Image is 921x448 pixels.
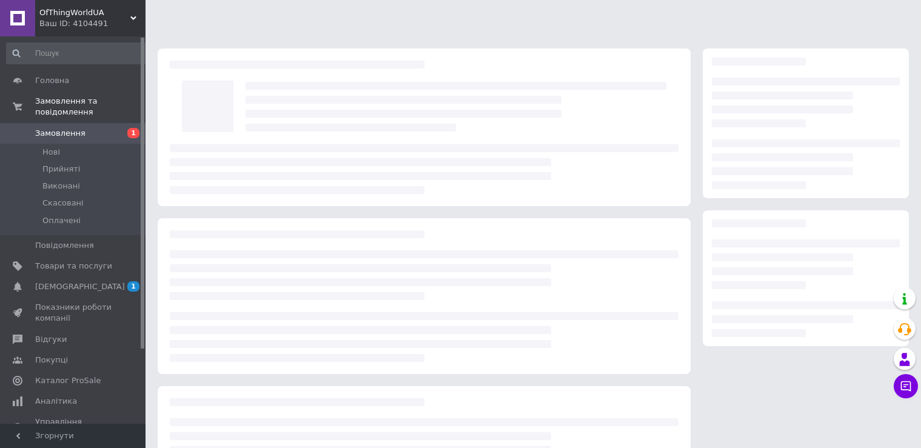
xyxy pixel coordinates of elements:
span: Нові [42,147,60,158]
span: Прийняті [42,164,80,175]
span: Замовлення [35,128,85,139]
span: Головна [35,75,69,86]
span: Управління сайтом [35,416,112,438]
button: Чат з покупцем [894,374,918,398]
span: Товари та послуги [35,261,112,272]
span: 1 [127,281,139,292]
span: Скасовані [42,198,84,209]
span: [DEMOGRAPHIC_DATA] [35,281,125,292]
span: Показники роботи компанії [35,302,112,324]
span: Повідомлення [35,240,94,251]
span: Оплачені [42,215,81,226]
span: OfThingWorldUA [39,7,130,18]
input: Пошук [6,42,150,64]
span: 1 [127,128,139,138]
span: Замовлення та повідомлення [35,96,146,118]
span: Аналітика [35,396,77,407]
span: Каталог ProSale [35,375,101,386]
span: Покупці [35,355,68,366]
span: Виконані [42,181,80,192]
span: Відгуки [35,334,67,345]
div: Ваш ID: 4104491 [39,18,146,29]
